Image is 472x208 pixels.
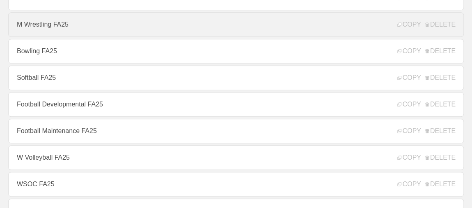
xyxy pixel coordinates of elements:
[425,181,456,188] span: DELETE
[8,172,464,197] a: WSOC FA25
[397,181,421,188] span: COPY
[397,74,421,81] span: COPY
[425,154,456,161] span: DELETE
[8,66,464,90] a: Softball FA25
[397,154,421,161] span: COPY
[425,101,456,108] span: DELETE
[397,127,421,135] span: COPY
[8,119,464,143] a: Football Maintenance FA25
[425,21,456,28] span: DELETE
[431,169,472,208] iframe: Chat Widget
[397,47,421,55] span: COPY
[425,74,456,81] span: DELETE
[397,101,421,108] span: COPY
[8,39,464,63] a: Bowling FA25
[8,12,464,37] a: M Wrestling FA25
[8,145,464,170] a: W Volleyball FA25
[8,92,464,117] a: Football Developmental FA25
[397,21,421,28] span: COPY
[425,127,456,135] span: DELETE
[425,47,456,55] span: DELETE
